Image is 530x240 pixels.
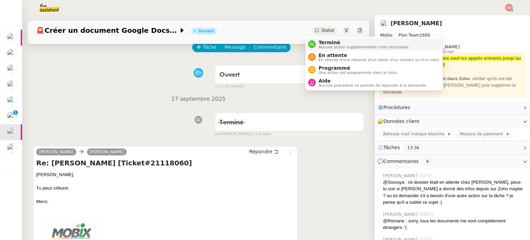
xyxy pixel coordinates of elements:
[203,43,217,51] span: Tâche
[420,33,430,38] span: 1600
[87,149,127,155] a: [PERSON_NAME]
[36,26,45,35] span: 🚨
[383,75,522,96] div: , vérifier qu'ils ont été attribués à quelque d'autre de [PERSON_NAME] puis supprimer la demande.
[383,118,420,124] span: Données client
[318,78,427,84] span: Aide
[383,131,447,137] span: Adresse mail marque blanche
[383,159,419,164] span: Commentaires
[254,43,286,51] span: Commentaire
[219,119,243,126] span: Terminé
[198,29,214,33] div: Ouvert
[249,42,291,52] button: Commentaire
[7,49,17,58] img: users%2FSoHiyPZ6lTh48rkksBJmVXB4Fxh1%2Favatar%2F784cdfc3-6442-45b8-8ed3-42f1cc9271a4
[321,28,334,33] span: Statut
[7,64,17,74] img: users%2FCk7ZD5ubFNWivK6gJdIkoi2SB5d2%2Favatar%2F3f84dbb7-4157-4842-a987-fca65a8b7a9a
[383,173,419,179] span: [PERSON_NAME]
[215,131,271,137] small: [PERSON_NAME]
[36,27,179,34] span: Créer un document Google Docs des échanges d'e-mail
[391,20,442,27] a: [PERSON_NAME]
[225,43,246,51] span: Message
[14,110,17,116] p: 1
[220,42,250,52] button: Message
[383,105,410,110] span: Procédures
[383,56,521,68] strong: ⚠️ stopper toutes les missions sauf les appels entrants jusqu'au renouvellement [DATE] 16:47
[318,58,440,62] span: En attente d'une réponse d'un client, d'un contact ou d'un tiers.
[505,4,513,11] img: svg
[404,144,422,151] nz-tag: 13:36
[249,148,272,155] span: Répondre
[7,112,17,121] img: users%2FW4OQjB9BRtYK2an7yusO0WsYLsD3%2Favatar%2F28027066-518b-424c-8476-65f2e549ac29
[383,211,419,218] span: [PERSON_NAME]
[192,42,221,52] button: Tâche
[7,33,17,42] img: users%2FAXgjBsdPtrYuxuZvIJjRexEdqnq2%2Favatar%2F1599931753966.jpeg
[36,198,294,205] div: Merci.
[7,96,17,106] img: users%2FC9SBsJ0duuaSgpQFj5LgoEX8n0o2%2Favatar%2Fec9d51b8-9413-4189-adfb-7be4d8c96a3c
[399,33,420,38] span: Plan Team
[318,84,427,87] span: Aucune procédure ne permet de répondre à la demande.
[318,65,398,71] span: Programmé
[460,131,506,137] span: Moyens de paiement
[36,149,76,155] a: [PERSON_NAME]
[375,141,530,154] div: ⏲️Tâches 13:36
[215,131,221,137] span: par
[377,145,428,150] span: ⏲️
[7,143,17,153] img: users%2FW4OQjB9BRtYK2an7yusO0WsYLsD3%2Favatar%2F28027066-518b-424c-8476-65f2e549ac29
[383,145,400,150] span: Tâches
[249,131,271,137] span: il y a 8 jours
[166,95,231,104] span: 17 septembre 2025
[318,45,410,49] span: Aucune action supplémentaire n'est nécessaire.
[215,84,244,89] span: il y a 28 minutes
[377,104,413,112] span: ⚙️
[383,218,524,231] div: @Romane : sorry, tous les documents me sont complètement étrangers :'(
[7,80,17,90] img: users%2FC9SBsJ0duuaSgpQFj5LgoEX8n0o2%2Favatar%2Fec9d51b8-9413-4189-adfb-7be4d8c96a3c
[419,173,434,179] span: [DATE]
[7,127,17,137] img: users%2FW4OQjB9BRtYK2an7yusO0WsYLsD3%2Favatar%2F28027066-518b-424c-8476-65f2e549ac29
[380,20,388,27] img: users%2FW4OQjB9BRtYK2an7yusO0WsYLsD3%2Favatar%2F28027066-518b-424c-8476-65f2e549ac29
[375,155,530,168] div: 💬Commentaires 9
[36,185,294,192] div: Tu peux clôturer.
[377,117,422,125] span: 🔐
[375,101,530,114] div: ⚙️Procédures
[318,71,398,75] span: Une action est programmée dans le futur.
[219,72,240,78] span: Ouvert
[375,115,530,128] div: 🔐Données client
[318,52,440,58] span: En attente
[377,159,434,164] span: 💬
[318,40,410,45] span: Terminé
[13,110,18,115] nz-badge-sup: 1
[423,158,432,165] nz-tag: 9
[383,179,524,206] div: @Souraya : ce dossier était en attente chez [PERSON_NAME], peux-tu voir si [PERSON_NAME] a donné ...
[247,148,281,155] button: Répondre
[36,158,294,168] h4: Re: [PERSON_NAME] [Ticket#21118060]
[380,33,393,38] span: Mobix
[419,211,434,218] span: [DATE]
